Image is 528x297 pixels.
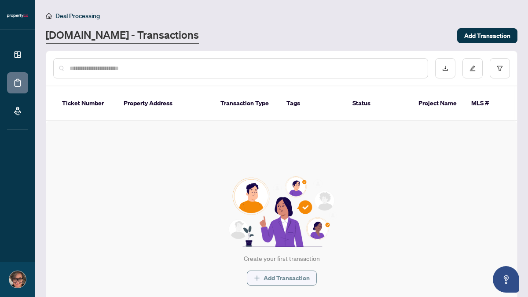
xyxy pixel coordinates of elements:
button: Add Transaction [247,271,317,286]
img: logo [7,13,28,19]
span: Add Transaction [464,29,510,43]
img: Profile Icon [9,271,26,288]
span: edit [469,65,476,71]
span: Deal Processing [55,12,100,20]
img: Null State Icon [225,176,338,247]
button: filter [490,58,510,78]
th: Ticket Number [55,86,117,121]
span: filter [497,65,503,71]
button: Open asap [493,266,519,293]
span: home [46,13,52,19]
div: Create your first transaction [244,254,320,264]
th: Status [345,86,411,121]
button: edit [462,58,483,78]
a: [DOMAIN_NAME] - Transactions [46,28,199,44]
button: download [435,58,455,78]
span: plus [254,275,260,281]
th: Property Address [117,86,213,121]
th: Transaction Type [213,86,279,121]
th: Tags [279,86,345,121]
th: MLS # [464,86,517,121]
span: Add Transaction [264,271,310,285]
span: download [442,65,448,71]
button: Add Transaction [457,28,517,43]
th: Project Name [411,86,464,121]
